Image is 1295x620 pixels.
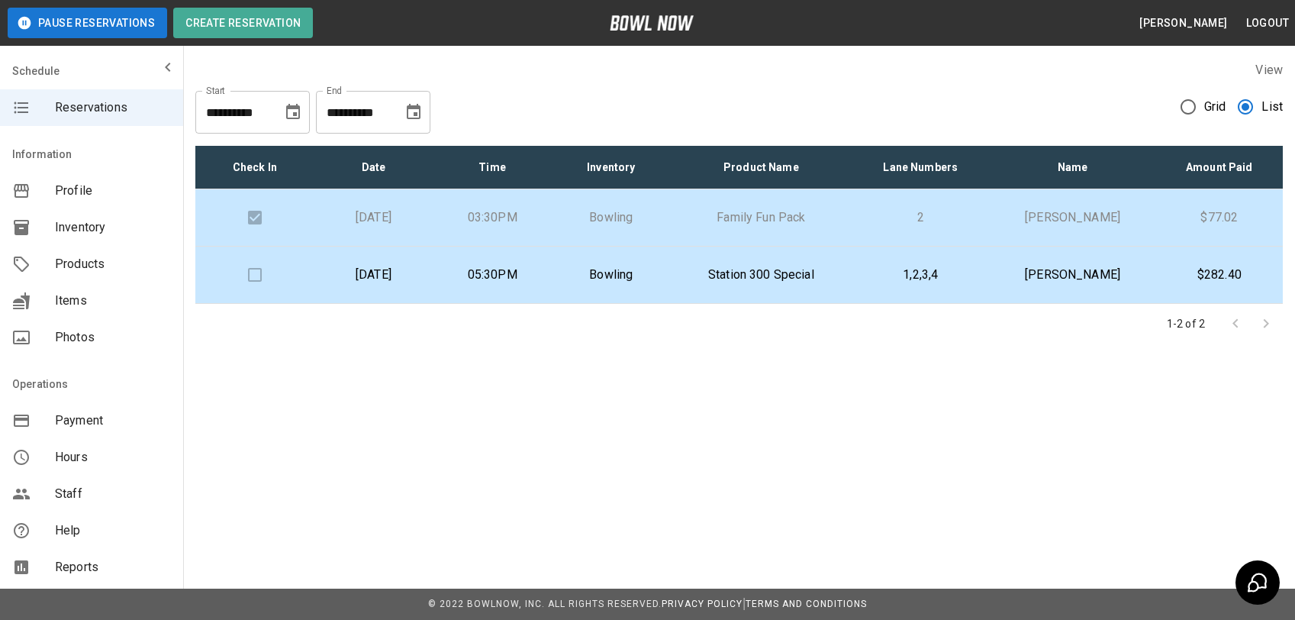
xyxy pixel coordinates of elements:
[1240,9,1295,37] button: Logout
[55,182,171,200] span: Profile
[1255,63,1283,77] label: View
[1002,266,1144,284] p: [PERSON_NAME]
[1204,98,1226,116] span: Grid
[852,146,989,189] th: Lane Numbers
[1261,98,1283,116] span: List
[55,448,171,467] span: Hours
[314,146,433,189] th: Date
[1168,208,1271,227] p: $77.02
[55,328,171,347] span: Photos
[564,208,659,227] p: Bowling
[55,255,171,273] span: Products
[1167,316,1205,331] p: 1-2 of 2
[173,8,313,38] button: Create Reservation
[433,146,552,189] th: Time
[55,412,171,430] span: Payment
[864,208,977,227] p: 2
[552,146,671,189] th: Inventory
[1002,208,1144,227] p: [PERSON_NAME]
[55,292,171,310] span: Items
[1156,146,1283,189] th: Amount Paid
[195,146,314,189] th: Check In
[610,15,694,31] img: logo
[445,208,540,227] p: 03:30PM
[327,208,421,227] p: [DATE]
[671,146,852,189] th: Product Name
[55,218,171,237] span: Inventory
[398,97,429,128] button: Choose date, selected date is Sep 10, 2025
[683,266,839,284] p: Station 300 Special
[327,266,421,284] p: [DATE]
[55,485,171,503] span: Staff
[1133,9,1233,37] button: [PERSON_NAME]
[662,599,743,609] a: Privacy Policy
[428,599,662,609] span: © 2022 BowlNow, Inc. All Rights Reserved.
[445,266,540,284] p: 05:30PM
[55,98,171,117] span: Reservations
[278,97,308,128] button: Choose date, selected date is Aug 10, 2025
[1168,266,1271,284] p: $282.40
[8,8,167,38] button: Pause Reservations
[55,522,171,540] span: Help
[746,599,867,609] a: Terms and Conditions
[564,266,659,284] p: Bowling
[55,558,171,576] span: Reports
[990,146,1156,189] th: Name
[864,266,977,284] p: 1,2,3,4
[683,208,839,227] p: Family Fun Pack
